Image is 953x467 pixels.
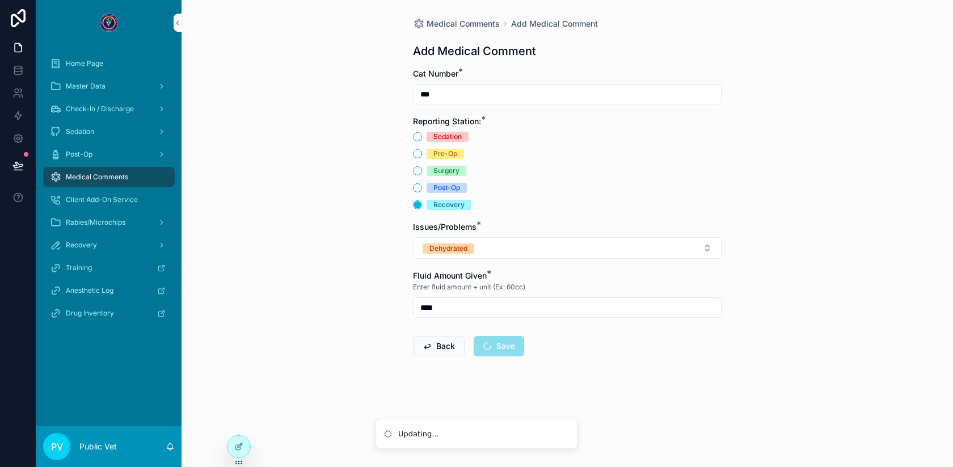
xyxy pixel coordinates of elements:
[433,183,460,193] div: Post-Op
[66,82,106,91] span: Master Data
[43,53,175,74] a: Home Page
[398,428,439,440] div: Updating...
[36,45,182,338] div: scrollable content
[413,18,500,30] a: Medical Comments
[43,167,175,187] a: Medical Comments
[43,121,175,142] a: Sedation
[511,18,598,30] a: Add Medical Comment
[66,218,125,227] span: Rabies/Microchips
[43,212,175,233] a: Rabies/Microchips
[66,173,128,182] span: Medical Comments
[43,144,175,165] a: Post-Op
[51,440,63,453] span: PV
[66,241,97,250] span: Recovery
[413,237,722,259] button: Select Button
[79,441,117,452] p: Public Vet
[413,222,476,232] span: Issues/Problems
[66,150,92,159] span: Post-Op
[413,336,465,356] button: Back
[43,76,175,96] a: Master Data
[433,149,457,159] div: Pre-Op
[66,104,134,113] span: Check-In / Discharge
[433,166,459,176] div: Surgery
[43,235,175,255] a: Recovery
[433,132,462,142] div: Sedation
[413,271,487,280] span: Fluid Amount Given
[427,18,500,30] span: Medical Comments
[66,286,113,295] span: Anesthetic Log
[66,263,92,272] span: Training
[66,127,94,136] span: Sedation
[43,99,175,119] a: Check-In / Discharge
[423,242,474,254] button: Unselect DEHYDRATED
[433,200,465,210] div: Recovery
[43,190,175,210] a: Client Add-On Service
[66,195,138,204] span: Client Add-On Service
[43,258,175,278] a: Training
[43,280,175,301] a: Anesthetic Log
[100,14,118,32] img: App logo
[413,283,525,292] span: Enter fluid amount + unit (Ex: 60cc)
[66,59,103,68] span: Home Page
[413,43,536,59] h1: Add Medical Comment
[66,309,114,318] span: Drug Inventory
[429,243,467,254] div: Dehydrated
[43,303,175,323] a: Drug Inventory
[413,69,458,78] span: Cat Number
[413,116,481,126] span: Reporting Station:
